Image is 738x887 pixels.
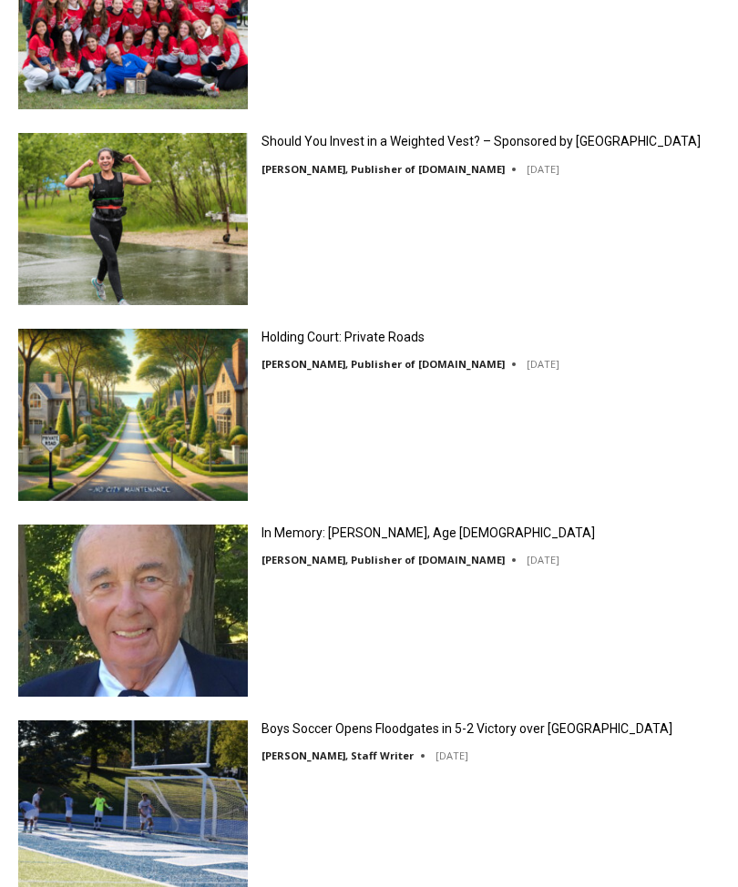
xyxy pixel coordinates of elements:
a: [PERSON_NAME], Publisher of [DOMAIN_NAME] [261,357,505,371]
time: [DATE] [527,162,559,176]
a: Should You Invest in a Weighted Vest? – Sponsored by [GEOGRAPHIC_DATA] [261,133,701,149]
a: Boys Soccer Opens Floodgates in 5-2 Victory over [GEOGRAPHIC_DATA] [261,720,672,737]
img: Holding Court: Private Roads [18,329,248,501]
a: In Memory: [PERSON_NAME], Age [DEMOGRAPHIC_DATA] [261,525,595,541]
a: [PERSON_NAME], Staff Writer [261,749,414,762]
span: Open Tues. - Sun. [PHONE_NUMBER] [5,188,179,257]
a: [PERSON_NAME], Publisher of [DOMAIN_NAME] [261,553,505,566]
img: Should You Invest in a Weighted Vest? – Sponsored by White Plains Hospital [18,133,248,305]
img: In Memory: Richard Allen Hynson, Age 93 [18,525,248,697]
a: [PERSON_NAME], Publisher of [DOMAIN_NAME] [261,162,505,176]
time: [DATE] [527,553,559,566]
a: Holding Court: Private Roads [261,329,425,345]
div: Located at [STREET_ADDRESS][PERSON_NAME] [188,114,268,218]
time: [DATE] [436,749,468,762]
a: Open Tues. - Sun. [PHONE_NUMBER] [1,183,183,227]
time: [DATE] [527,357,559,371]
